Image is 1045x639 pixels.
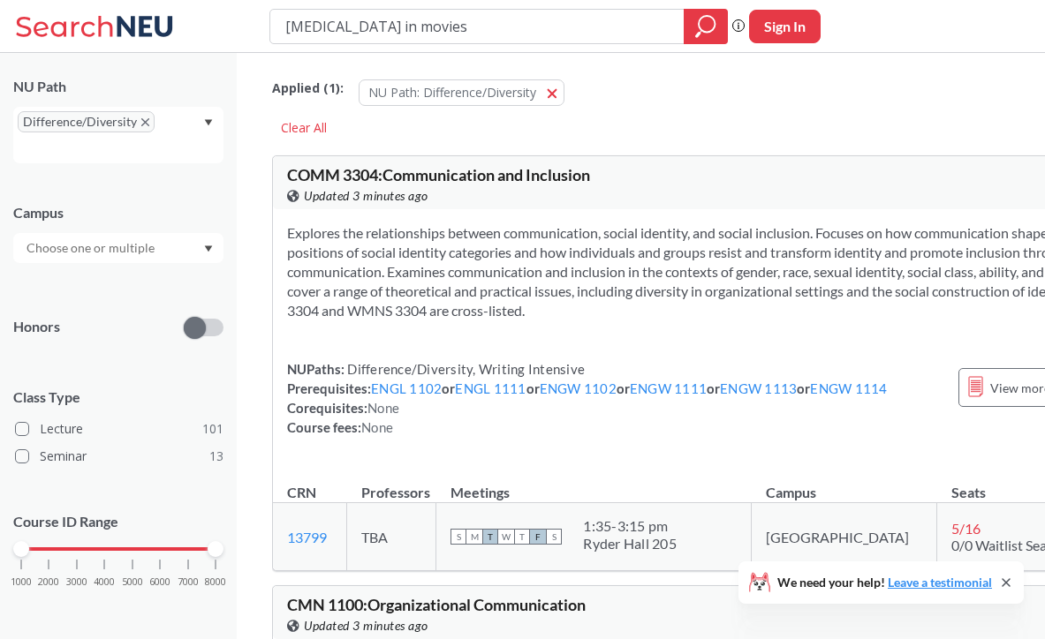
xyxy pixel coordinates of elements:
span: Difference/Diversity, Writing Intensive [345,361,585,377]
input: Choose one or multiple [18,237,166,259]
span: T [514,529,530,545]
span: 8000 [205,577,226,587]
span: F [530,529,546,545]
span: 2000 [38,577,59,587]
span: S [451,529,466,545]
span: M [466,529,482,545]
span: W [498,529,514,545]
a: ENGW 1114 [810,380,887,396]
label: Lecture [15,417,223,440]
span: 13 [209,447,223,466]
span: 4000 [94,577,115,587]
span: T [482,529,498,545]
span: 3000 [66,577,87,587]
span: Difference/DiversityX to remove pill [18,111,155,132]
div: Dropdown arrow [13,233,223,263]
span: Updated 3 minutes ago [304,616,428,635]
div: Campus [13,203,223,222]
a: 13799 [287,529,327,545]
span: S [546,529,562,545]
span: 5000 [122,577,143,587]
span: None [361,419,393,435]
span: 101 [202,419,223,439]
span: 6000 [149,577,170,587]
div: NUPaths: Prerequisites: or or or or or Corequisites: Course fees: [287,359,888,437]
input: Class, professor, course number, "phrase" [284,11,671,41]
svg: magnifying glass [695,14,716,39]
div: NU Path [13,77,223,96]
th: Campus [752,465,937,503]
a: ENGW 1113 [720,380,797,396]
label: Seminar [15,445,223,468]
span: Updated 3 minutes ago [304,186,428,206]
div: Clear All [272,115,336,141]
button: Sign In [749,10,821,43]
a: ENGL 1102 [371,380,442,396]
div: magnifying glass [684,9,728,44]
button: NU Path: Difference/Diversity [359,79,564,106]
td: [GEOGRAPHIC_DATA] [752,503,937,571]
svg: Dropdown arrow [204,245,213,252]
div: Ryder Hall 205 [583,535,677,553]
a: ENGW 1102 [540,380,617,396]
div: 1:35 - 3:15 pm [583,517,677,535]
td: TBA [347,503,436,571]
svg: Dropdown arrow [204,119,213,126]
a: ENGW 1111 [630,380,707,396]
a: ENGL 1111 [455,380,526,396]
th: Professors [347,465,436,503]
span: 5 / 16 [951,520,981,537]
svg: X to remove pill [141,118,149,126]
span: Applied ( 1 ): [272,79,344,98]
p: Honors [13,317,60,337]
span: COMM 3304 : Communication and Inclusion [287,165,590,184]
span: 7000 [178,577,199,587]
span: NU Path: Difference/Diversity [368,84,536,101]
th: Meetings [436,465,752,503]
span: 1000 [11,577,32,587]
span: Class Type [13,387,223,407]
p: Course ID Range [13,512,223,532]
a: Leave a testimonial [888,575,992,590]
span: We need your help! [777,576,992,589]
span: CMN 1100 : Organizational Communication [287,595,586,614]
div: Difference/DiversityX to remove pillDropdown arrow [13,107,223,163]
div: CRN [287,483,316,502]
span: None [367,400,399,416]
